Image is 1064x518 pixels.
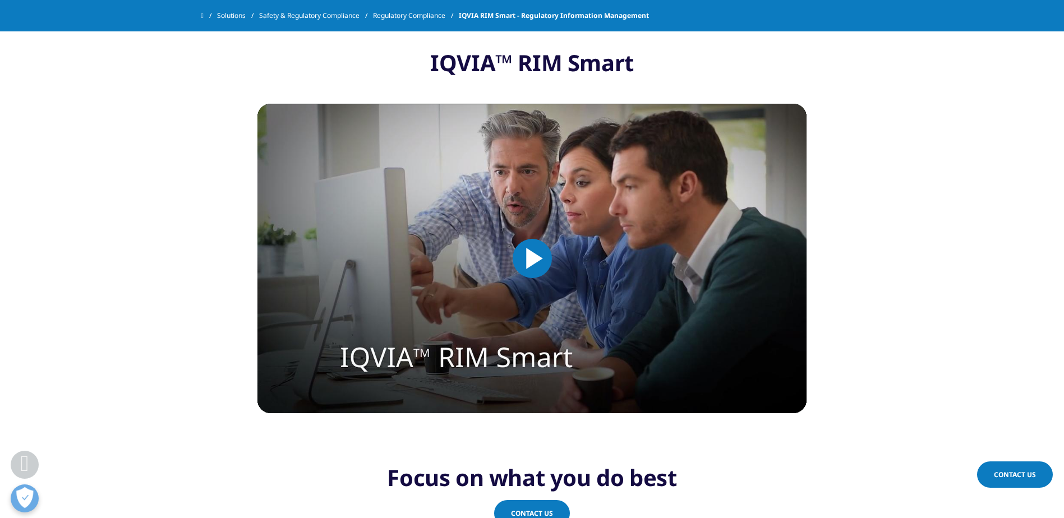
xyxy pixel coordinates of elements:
span: Contact Us [994,470,1036,479]
span: Contact us [511,508,553,518]
a: Contact Us [977,461,1053,488]
a: Safety & Regulatory Compliance [259,6,373,26]
a: Solutions [217,6,259,26]
div: IQVIA™ RIM Smart [257,49,807,77]
h3: Focus on what you do best [313,464,751,500]
span: IQVIA RIM Smart - Regulatory Information Management [459,6,649,26]
a: Regulatory Compliance [373,6,459,26]
button: Play Video [513,239,552,278]
video-js: Video Player [257,104,807,413]
button: Ouvrir le centre de préférences [11,484,39,512]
